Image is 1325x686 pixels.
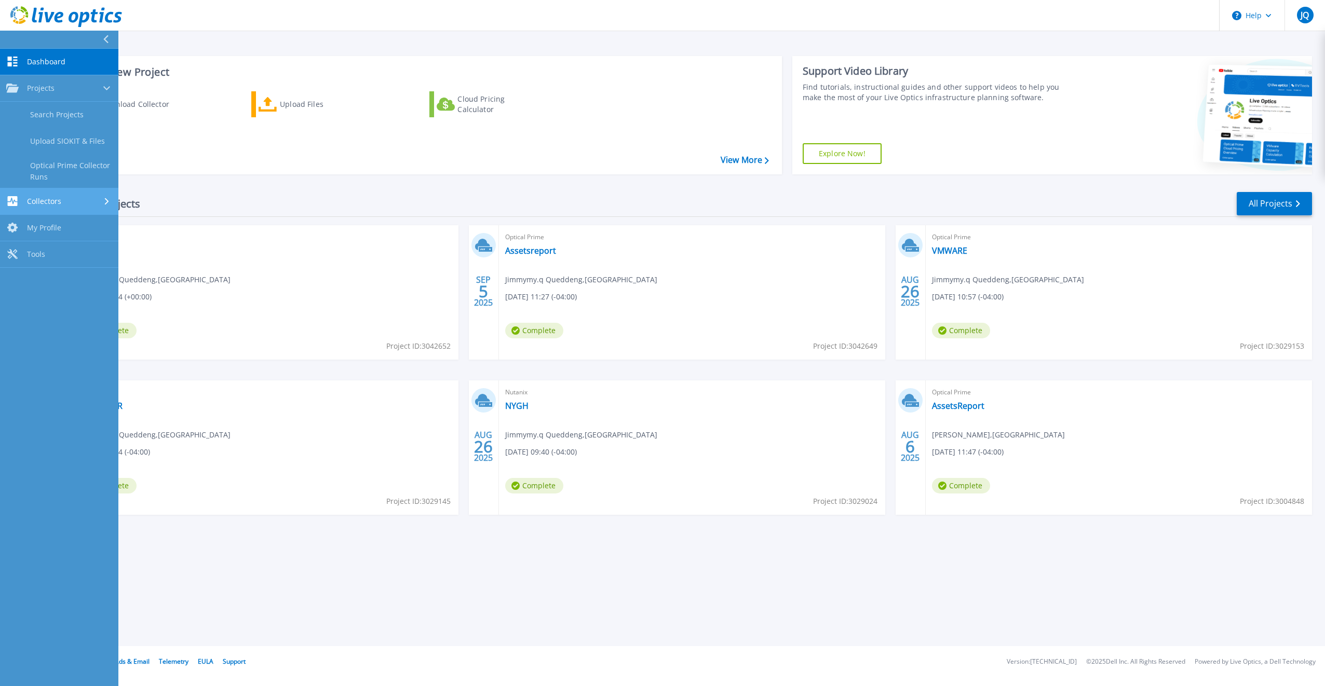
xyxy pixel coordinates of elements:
[27,250,45,259] span: Tools
[27,84,55,93] span: Projects
[474,442,493,451] span: 26
[1301,11,1309,19] span: JQ
[505,274,657,285] span: Jimmymy.q Queddeng , [GEOGRAPHIC_DATA]
[1007,658,1077,665] li: Version: [TECHNICAL_ID]
[932,387,1306,398] span: Optical Prime
[74,66,768,78] h3: Start a New Project
[429,91,545,117] a: Cloud Pricing Calculator
[932,478,990,493] span: Complete
[457,94,540,115] div: Cloud Pricing Calculator
[1195,658,1316,665] li: Powered by Live Optics, a Dell Technology
[78,274,231,285] span: Jimmymy.q Queddeng , [GEOGRAPHIC_DATA]
[386,340,451,352] span: Project ID: 3042652
[198,657,213,666] a: EULA
[27,223,61,232] span: My Profile
[505,231,879,243] span: Optical Prime
[78,401,123,411] a: Nutanix DR
[27,57,65,66] span: Dashboard
[505,323,563,338] span: Complete
[721,155,769,165] a: View More
[223,657,246,666] a: Support
[74,91,190,117] a: Download Collector
[78,429,231,441] span: Jimmymy.q Queddeng , [GEOGRAPHIC_DATA]
[932,323,990,338] span: Complete
[932,446,1004,458] span: [DATE] 11:47 (-04:00)
[1240,496,1304,507] span: Project ID: 3004848
[505,478,563,493] span: Complete
[803,82,1071,103] div: Find tutorials, instructional guides and other support videos to help you make the most of your L...
[251,91,367,117] a: Upload Files
[479,287,488,296] span: 5
[27,197,61,206] span: Collectors
[803,64,1071,78] div: Support Video Library
[932,274,1084,285] span: Jimmymy.q Queddeng , [GEOGRAPHIC_DATA]
[1240,340,1304,352] span: Project ID: 3029153
[932,245,967,256] a: VMWARE
[1237,192,1312,215] a: All Projects
[474,272,493,310] div: SEP 2025
[505,291,577,303] span: [DATE] 11:27 (-04:00)
[932,429,1065,441] span: [PERSON_NAME] , [GEOGRAPHIC_DATA]
[505,387,879,398] span: Nutanix
[505,245,556,256] a: Assetsreport
[813,496,877,507] span: Project ID: 3029024
[505,446,577,458] span: [DATE] 09:40 (-04:00)
[280,94,363,115] div: Upload Files
[901,287,920,296] span: 26
[115,657,150,666] a: Ads & Email
[159,657,188,666] a: Telemetry
[803,143,882,164] a: Explore Now!
[386,496,451,507] span: Project ID: 3029145
[78,387,452,398] span: Nutanix
[100,94,183,115] div: Download Collector
[813,340,877,352] span: Project ID: 3042649
[932,401,984,411] a: AssetsReport
[932,231,1306,243] span: Optical Prime
[932,291,1004,303] span: [DATE] 10:57 (-04:00)
[474,428,493,465] div: AUG 2025
[505,401,529,411] a: NYGH
[900,272,920,310] div: AUG 2025
[1086,658,1185,665] li: © 2025 Dell Inc. All Rights Reserved
[905,442,915,451] span: 6
[78,231,452,243] span: Nutanix
[505,429,657,441] span: Jimmymy.q Queddeng , [GEOGRAPHIC_DATA]
[900,428,920,465] div: AUG 2025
